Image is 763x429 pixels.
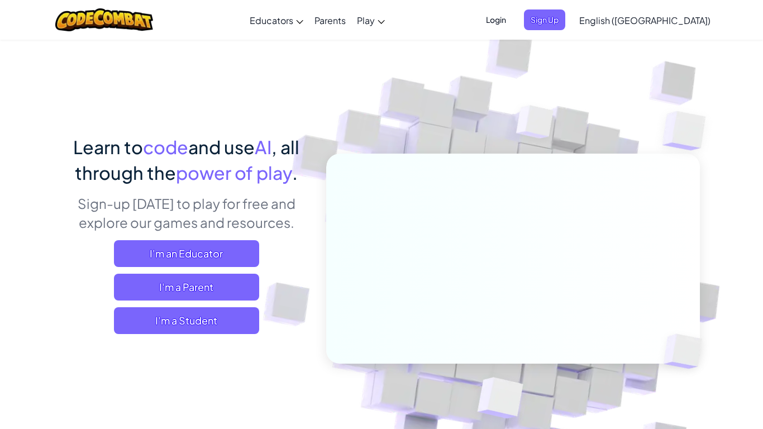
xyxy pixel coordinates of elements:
[640,84,737,178] img: Overlap cubes
[114,240,259,267] a: I'm an Educator
[176,161,292,184] span: power of play
[73,136,143,158] span: Learn to
[55,8,153,31] img: CodeCombat logo
[114,274,259,301] a: I'm a Parent
[495,83,576,166] img: Overlap cubes
[143,136,188,158] span: code
[357,15,375,26] span: Play
[645,311,729,392] img: Overlap cubes
[579,15,710,26] span: English ([GEOGRAPHIC_DATA])
[188,136,255,158] span: and use
[574,5,716,35] a: English ([GEOGRAPHIC_DATA])
[309,5,351,35] a: Parents
[114,307,259,334] button: I'm a Student
[250,15,293,26] span: Educators
[63,194,309,232] p: Sign-up [DATE] to play for free and explore our games and resources.
[255,136,271,158] span: AI
[524,9,565,30] button: Sign Up
[244,5,309,35] a: Educators
[292,161,298,184] span: .
[351,5,390,35] a: Play
[479,9,513,30] button: Login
